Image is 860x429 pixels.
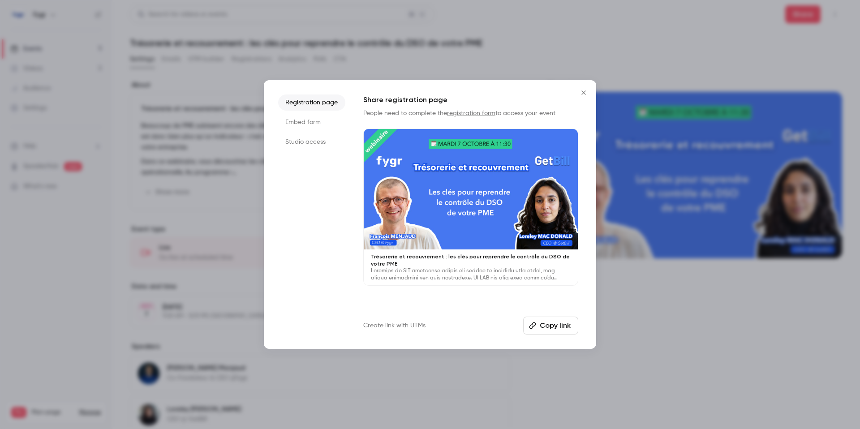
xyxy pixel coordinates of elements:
p: People need to complete the to access your event [363,109,578,118]
button: Close [575,84,593,102]
li: Registration page [278,94,345,111]
a: Trésorerie et recouvrement : les clés pour reprendre le contrôle du DSO de votre PMELoremips do S... [363,129,578,286]
h1: Share registration page [363,94,578,105]
li: Embed form [278,114,345,130]
p: Trésorerie et recouvrement : les clés pour reprendre le contrôle du DSO de votre PME [371,253,571,267]
li: Studio access [278,134,345,150]
a: registration form [447,110,495,116]
a: Create link with UTMs [363,321,426,330]
p: Loremips do SIT ametconse adipis eli seddoe te incididu utla etdol, mag aliqua enimadmini ven qui... [371,267,571,282]
button: Copy link [523,317,578,335]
